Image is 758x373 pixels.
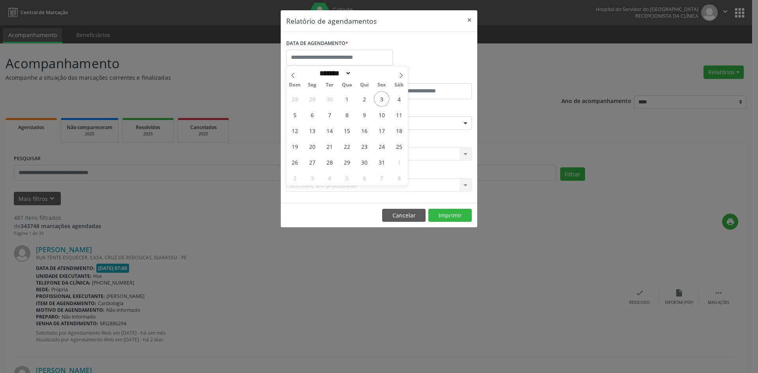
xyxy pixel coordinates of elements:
span: Outubro 3, 2025 [374,91,389,107]
span: Ter [321,82,338,88]
span: Novembro 1, 2025 [391,154,407,170]
span: Outubro 15, 2025 [339,123,355,138]
span: Setembro 30, 2025 [322,91,337,107]
span: Outubro 23, 2025 [356,139,372,154]
span: Outubro 6, 2025 [304,107,320,122]
span: Outubro 17, 2025 [374,123,389,138]
select: Month [317,69,351,77]
span: Novembro 4, 2025 [322,170,337,186]
span: Qua [338,82,356,88]
span: Outubro 13, 2025 [304,123,320,138]
span: Outubro 11, 2025 [391,107,407,122]
span: Outubro 9, 2025 [356,107,372,122]
span: Novembro 8, 2025 [391,170,407,186]
span: Novembro 3, 2025 [304,170,320,186]
span: Outubro 19, 2025 [287,139,302,154]
span: Novembro 5, 2025 [339,170,355,186]
span: Outubro 18, 2025 [391,123,407,138]
span: Outubro 2, 2025 [356,91,372,107]
span: Outubro 25, 2025 [391,139,407,154]
button: Cancelar [382,209,426,222]
span: Setembro 29, 2025 [304,91,320,107]
label: ATÉ [381,71,472,83]
span: Sáb [390,82,408,88]
span: Outubro 21, 2025 [322,139,337,154]
span: Outubro 29, 2025 [339,154,355,170]
span: Outubro 30, 2025 [356,154,372,170]
span: Novembro 2, 2025 [287,170,302,186]
input: Year [351,69,377,77]
span: Seg [304,82,321,88]
span: Outubro 27, 2025 [304,154,320,170]
span: Outubro 16, 2025 [356,123,372,138]
label: DATA DE AGENDAMENTO [286,37,348,50]
span: Outubro 26, 2025 [287,154,302,170]
h5: Relatório de agendamentos [286,16,377,26]
span: Outubro 12, 2025 [287,123,302,138]
span: Novembro 6, 2025 [356,170,372,186]
span: Outubro 4, 2025 [391,91,407,107]
span: Outubro 1, 2025 [339,91,355,107]
span: Qui [356,82,373,88]
span: Novembro 7, 2025 [374,170,389,186]
span: Outubro 7, 2025 [322,107,337,122]
span: Setembro 28, 2025 [287,91,302,107]
span: Outubro 10, 2025 [374,107,389,122]
span: Outubro 20, 2025 [304,139,320,154]
span: Outubro 14, 2025 [322,123,337,138]
button: Close [462,10,477,30]
span: Outubro 24, 2025 [374,139,389,154]
span: Outubro 8, 2025 [339,107,355,122]
span: Outubro 31, 2025 [374,154,389,170]
button: Imprimir [428,209,472,222]
span: Outubro 22, 2025 [339,139,355,154]
span: Outubro 5, 2025 [287,107,302,122]
span: Sex [373,82,390,88]
span: Dom [286,82,304,88]
span: Outubro 28, 2025 [322,154,337,170]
